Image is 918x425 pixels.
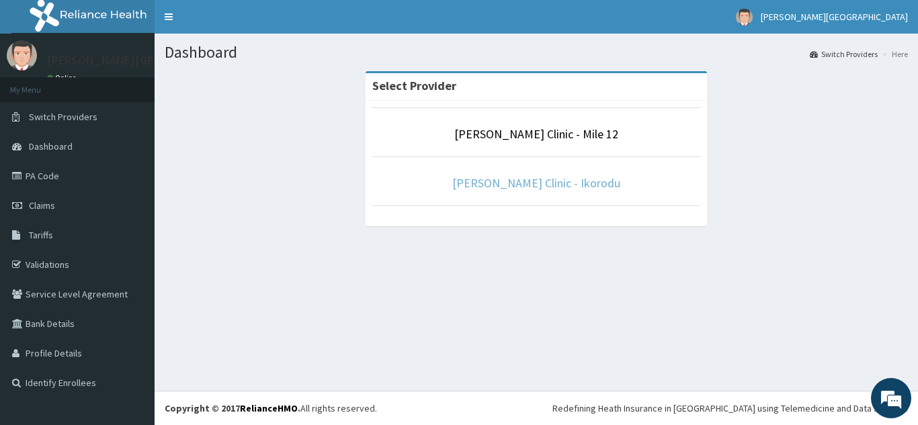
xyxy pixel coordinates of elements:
span: Switch Providers [29,111,97,123]
a: Switch Providers [810,48,878,60]
span: [PERSON_NAME][GEOGRAPHIC_DATA] [761,11,908,23]
span: Claims [29,199,55,211]
strong: Select Provider [372,78,456,93]
div: Redefining Heath Insurance in [GEOGRAPHIC_DATA] using Telemedicine and Data Science! [552,402,908,415]
li: Here [879,48,908,60]
span: Dashboard [29,140,73,152]
footer: All rights reserved. [155,391,918,425]
h1: Dashboard [165,44,908,61]
a: [PERSON_NAME] Clinic - Ikorodu [452,175,620,191]
span: Tariffs [29,229,53,241]
p: [PERSON_NAME][GEOGRAPHIC_DATA] [47,54,246,66]
a: Online [47,73,79,83]
img: User Image [7,40,37,70]
a: [PERSON_NAME] Clinic - Mile 12 [454,126,618,142]
strong: Copyright © 2017 . [165,402,300,414]
img: User Image [736,9,753,26]
a: RelianceHMO [240,402,298,414]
